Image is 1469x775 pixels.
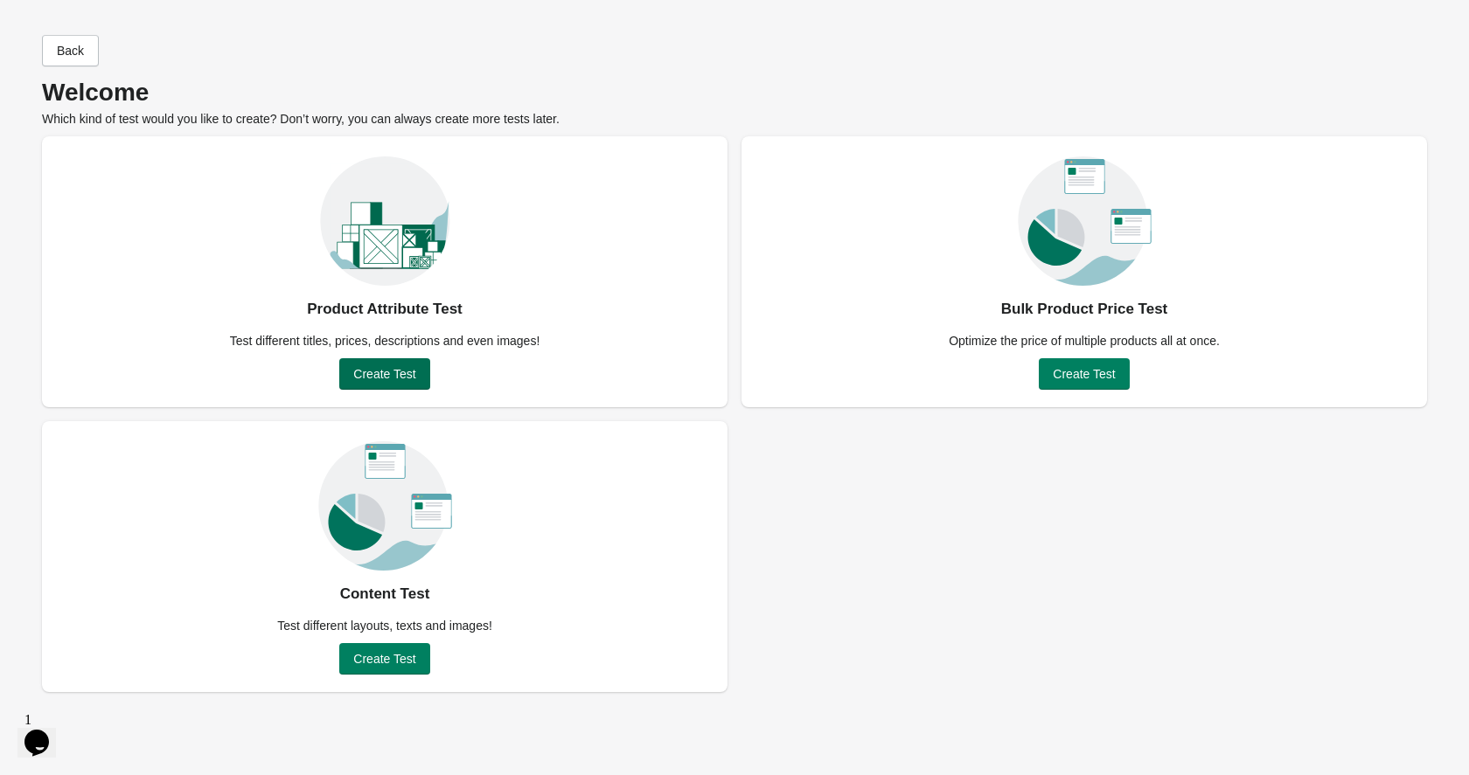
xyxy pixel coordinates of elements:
div: Test different layouts, texts and images! [267,617,503,634]
button: Create Test [339,643,429,675]
div: Product Attribute Test [307,295,463,323]
div: Which kind of test would you like to create? Don’t worry, you can always create more tests later. [42,84,1427,128]
iframe: chat widget [17,705,73,758]
div: Content Test [340,580,430,608]
button: Create Test [339,358,429,390]
span: Create Test [353,652,415,666]
div: Bulk Product Price Test [1001,295,1168,323]
div: Test different titles, prices, descriptions and even images! [219,332,551,349]
button: Back [42,35,99,66]
span: Create Test [1053,367,1115,381]
span: Create Test [353,367,415,381]
div: Optimize the price of multiple products all at once. [938,332,1230,349]
button: Create Test [1039,358,1129,390]
span: Back [57,44,84,58]
p: Welcome [42,84,1427,101]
